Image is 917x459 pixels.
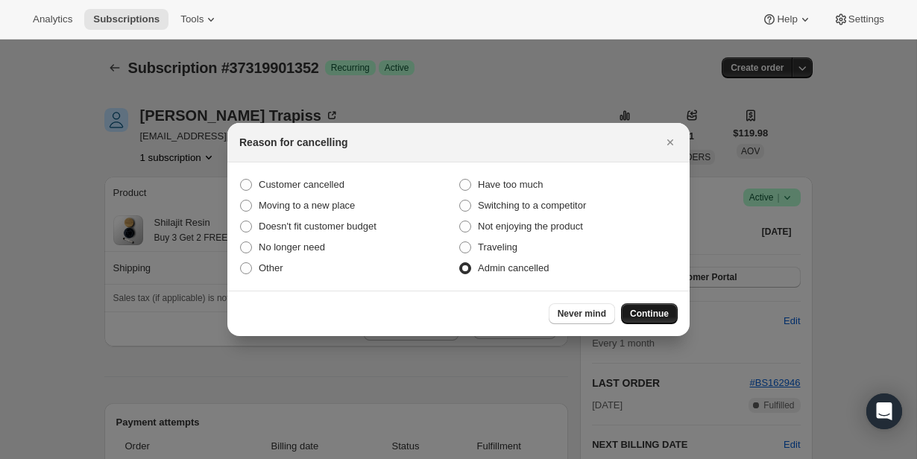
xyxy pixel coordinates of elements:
span: Not enjoying the product [478,221,583,232]
span: Continue [630,308,669,320]
button: Tools [171,9,227,30]
h2: Reason for cancelling [239,135,347,150]
span: Switching to a competitor [478,200,586,211]
span: Admin cancelled [478,262,549,273]
button: Help [753,9,821,30]
button: Settings [825,9,893,30]
span: Analytics [33,13,72,25]
span: Moving to a new place [259,200,355,211]
span: Other [259,262,283,273]
button: Close [660,132,681,153]
span: Tools [180,13,204,25]
span: No longer need [259,241,325,253]
button: Never mind [549,303,615,324]
span: Traveling [478,241,517,253]
div: Open Intercom Messenger [866,393,902,429]
button: Analytics [24,9,81,30]
button: Subscriptions [84,9,168,30]
span: Never mind [558,308,606,320]
span: Have too much [478,179,543,190]
span: Help [777,13,797,25]
span: Subscriptions [93,13,160,25]
span: Settings [848,13,884,25]
button: Continue [621,303,678,324]
span: Customer cancelled [259,179,344,190]
span: Doesn't fit customer budget [259,221,376,232]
